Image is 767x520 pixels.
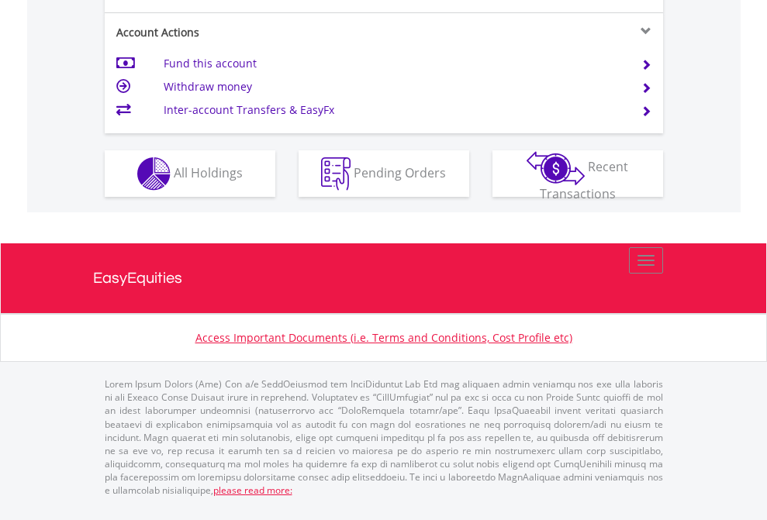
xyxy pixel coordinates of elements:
[164,75,622,98] td: Withdraw money
[299,150,469,197] button: Pending Orders
[527,151,585,185] img: transactions-zar-wht.png
[164,98,622,122] td: Inter-account Transfers & EasyFx
[174,164,243,181] span: All Holdings
[93,243,675,313] a: EasyEquities
[105,377,663,497] p: Lorem Ipsum Dolors (Ame) Con a/e SeddOeiusmod tem InciDiduntut Lab Etd mag aliquaen admin veniamq...
[321,157,351,191] img: pending_instructions-wht.png
[105,150,275,197] button: All Holdings
[164,52,622,75] td: Fund this account
[105,25,384,40] div: Account Actions
[137,157,171,191] img: holdings-wht.png
[195,330,572,345] a: Access Important Documents (i.e. Terms and Conditions, Cost Profile etc)
[213,484,292,497] a: please read more:
[492,150,663,197] button: Recent Transactions
[354,164,446,181] span: Pending Orders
